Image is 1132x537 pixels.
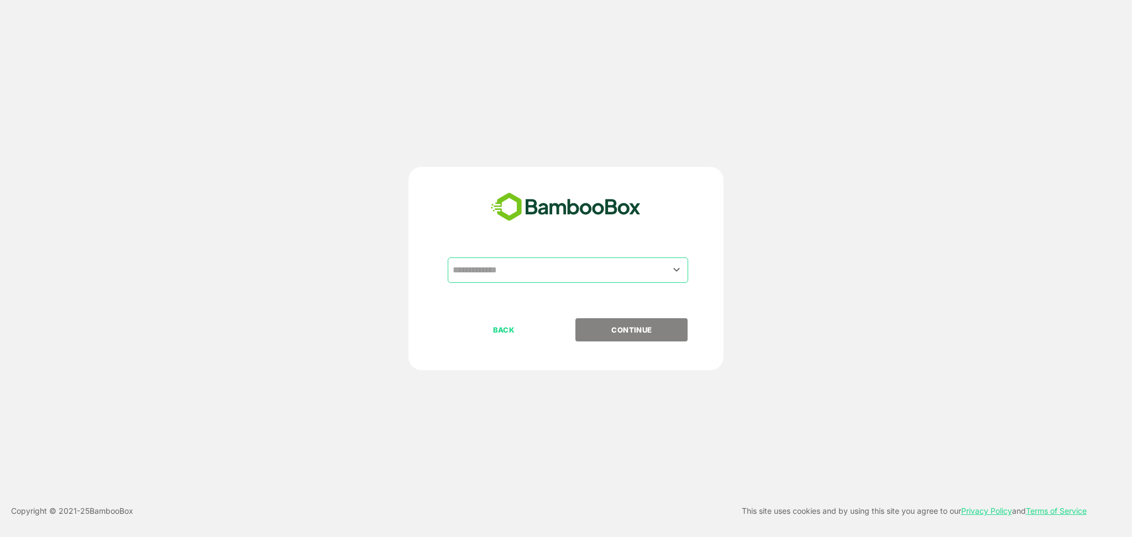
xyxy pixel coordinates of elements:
[961,506,1012,515] a: Privacy Policy
[575,318,688,341] button: CONTINUE
[449,324,559,336] p: BACK
[11,504,133,518] p: Copyright © 2021- 25 BambooBox
[577,324,687,336] p: CONTINUE
[485,189,647,225] img: bamboobox
[1026,506,1087,515] a: Terms of Service
[742,504,1087,518] p: This site uses cookies and by using this site you agree to our and
[448,318,560,341] button: BACK
[669,262,684,277] button: Open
